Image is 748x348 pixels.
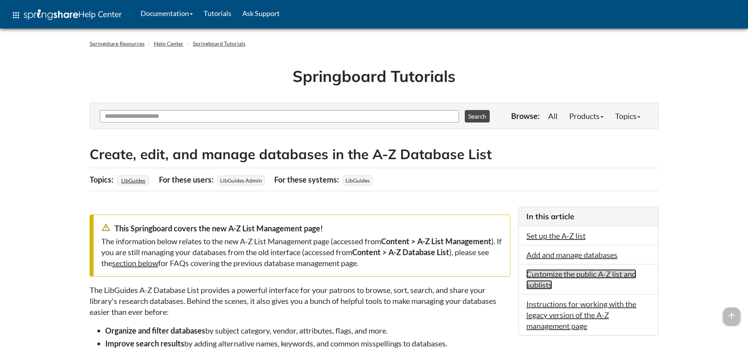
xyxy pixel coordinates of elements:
a: Add and manage databases [526,250,617,259]
a: Ask Support [237,4,285,23]
strong: Improve search results [105,339,184,348]
a: Help Center [154,40,183,47]
span: LibGuides Admin [217,176,265,185]
span: apps [11,11,21,20]
a: LibGuides [120,175,146,186]
button: Search [465,110,490,123]
li: by subject category, vendor, attributes, flags, and more. [105,325,510,336]
p: Browse: [511,110,540,121]
div: This Springboard covers the new A-Z List Management page! [101,223,502,234]
strong: Organize and filter databases [105,326,205,335]
a: Customize the public A-Z list and sublists [526,269,636,289]
a: Set up the A-Z list [526,231,586,240]
div: Topics: [90,172,115,187]
a: arrow_upward [723,308,740,318]
a: Products [563,108,609,124]
a: Instructions for working with the legacy version of the A-Z management page [526,299,636,330]
h1: Springboard Tutorials [95,65,653,87]
a: All [542,108,563,124]
span: arrow_upward [723,307,740,325]
div: The information below relates to the new A-Z List Management page (accessed from ). If you are st... [101,236,502,268]
a: Tutorials [198,4,237,23]
strong: Content > A-Z List Management [381,236,491,246]
a: Topics [609,108,646,124]
span: LibGuides [343,176,372,185]
div: For these systems: [274,172,341,187]
h2: Create, edit, and manage databases in the A-Z Database List [90,145,658,164]
a: Springboard Tutorials [193,40,245,47]
strong: Content > A-Z Database List [352,247,449,257]
img: Springshare [24,9,78,20]
span: Help Center [78,9,122,19]
p: The LibGuides A-Z Database List provides a powerful interface for your patrons to browse, sort, s... [90,284,510,317]
h3: In this article [526,211,650,222]
a: section below [112,258,158,268]
span: warning_amber [101,223,111,232]
a: Springshare Resources [90,40,145,47]
a: Documentation [135,4,198,23]
div: For these users: [159,172,215,187]
a: apps Help Center [6,4,127,27]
